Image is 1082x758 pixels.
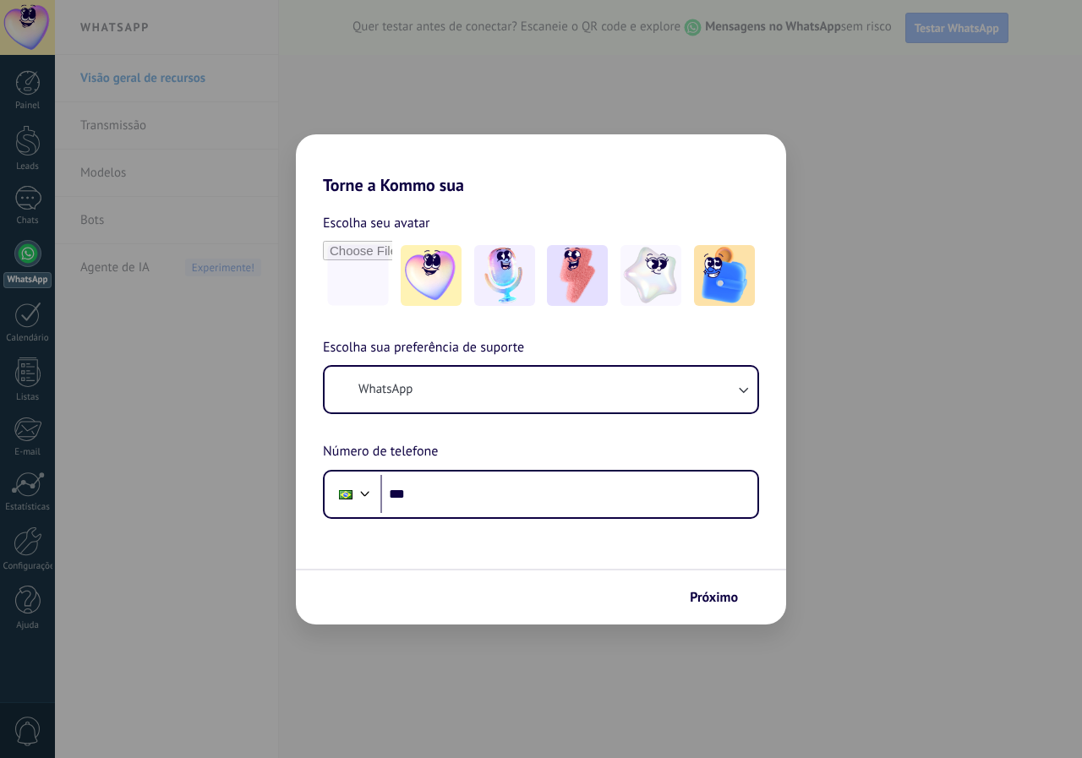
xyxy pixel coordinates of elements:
[330,477,362,512] div: Brazil: + 55
[682,583,761,612] button: Próximo
[690,592,738,603] span: Próximo
[296,134,786,195] h2: Torne a Kommo sua
[323,337,524,359] span: Escolha sua preferência de suporte
[694,245,755,306] img: -5.jpeg
[474,245,535,306] img: -2.jpeg
[401,245,462,306] img: -1.jpeg
[547,245,608,306] img: -3.jpeg
[620,245,681,306] img: -4.jpeg
[323,441,438,463] span: Número de telefone
[325,367,757,412] button: WhatsApp
[358,381,413,398] span: WhatsApp
[323,212,430,234] span: Escolha seu avatar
